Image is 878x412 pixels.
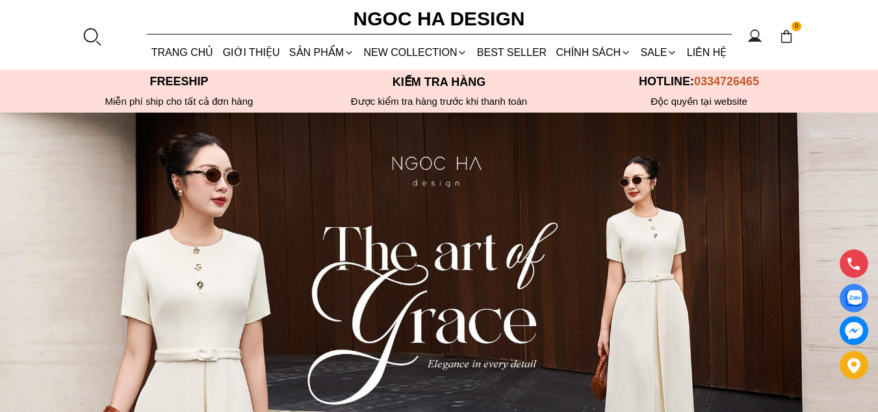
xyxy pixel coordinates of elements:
a: TRANG CHỦ [147,35,218,70]
img: img-CART-ICON-ksit0nf1 [779,29,794,44]
span: 0 [792,21,802,32]
a: BEST SELLER [472,35,552,70]
p: Được kiểm tra hàng trước khi thanh toán [309,96,569,107]
h6: Độc quyền tại website [569,96,829,107]
p: Hotline: [569,75,829,89]
a: NEW COLLECTION [359,35,472,70]
a: GIỚI THIỆU [218,35,284,70]
span: 0334726465 [694,75,759,88]
a: LIÊN HỆ [682,35,732,70]
a: Display image [840,284,868,312]
p: Freeship [49,75,309,89]
img: Display image [846,290,862,307]
div: Chính sách [551,35,636,70]
a: messenger [840,316,868,345]
a: SALE [636,35,682,70]
div: Miễn phí ship cho tất cả đơn hàng [49,96,309,107]
font: Kiểm tra hàng [393,76,485,89]
a: Ngoc Ha Design [342,3,537,34]
div: SẢN PHẨM [285,35,359,70]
